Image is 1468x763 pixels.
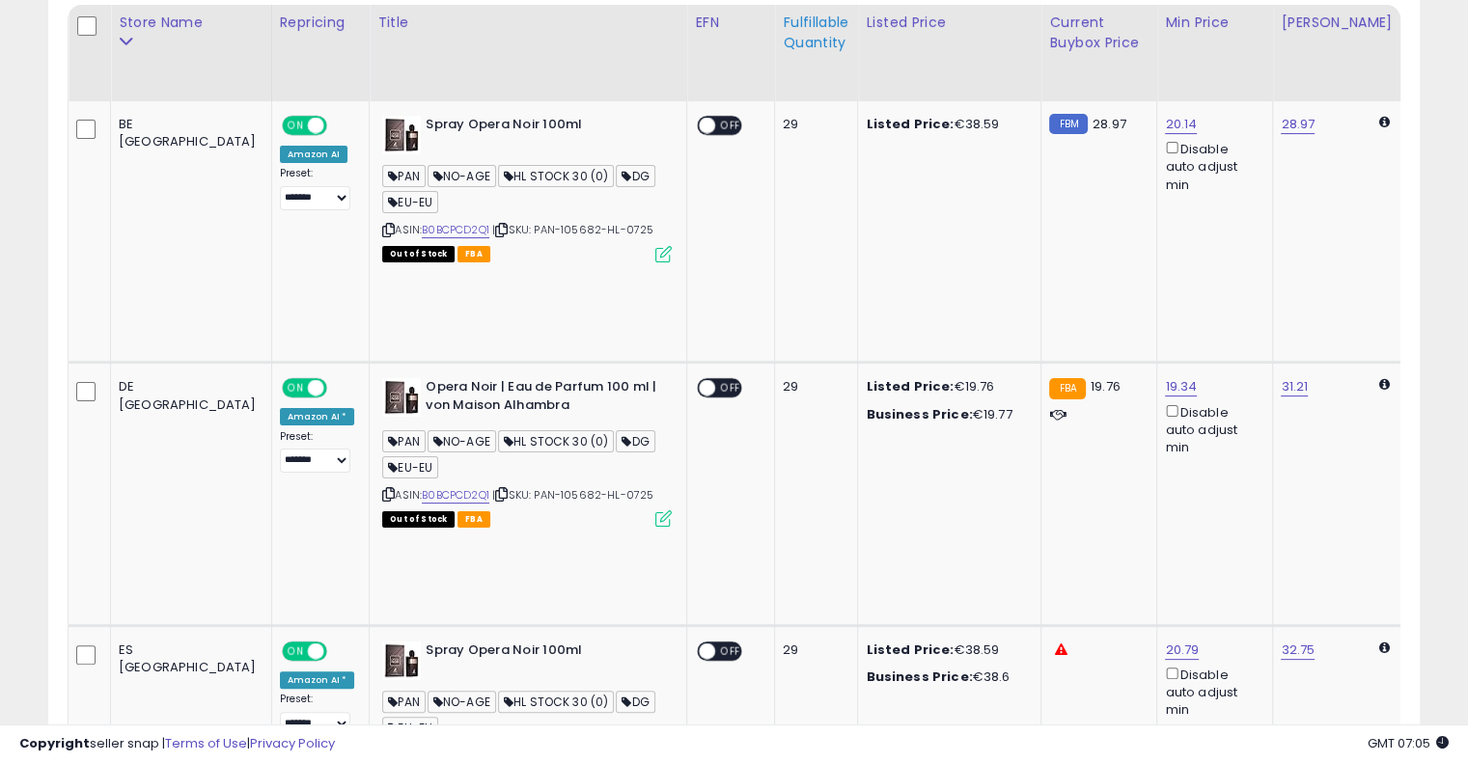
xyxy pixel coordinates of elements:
img: 51Wwgh-LEML._SL40_.jpg [382,641,421,680]
span: OFF [323,642,354,659]
span: DG [616,430,654,452]
a: Privacy Policy [250,734,335,752]
div: 29 [783,378,843,395]
div: Preset: [280,693,355,736]
a: B0BCPCD2Q1 [422,487,489,504]
div: Amazon AI * [280,408,355,425]
span: NO-AGE [428,430,496,452]
div: €38.6 [866,668,1026,686]
div: 29 [783,116,843,133]
span: EU-EU [382,191,438,213]
span: DG [616,691,654,713]
div: [PERSON_NAME] [1281,13,1396,33]
div: DE [GEOGRAPHIC_DATA] [119,378,257,413]
b: Spray Opera Noir 100ml [426,116,660,139]
div: Disable auto adjust min [1165,138,1258,194]
div: Repricing [280,13,362,33]
a: 32.75 [1281,640,1315,660]
div: ES [GEOGRAPHIC_DATA] [119,641,257,676]
span: OFF [323,118,354,134]
span: PAN [382,165,426,187]
div: BE [GEOGRAPHIC_DATA] [119,116,257,150]
div: Disable auto adjust min [1165,401,1258,457]
span: HL STOCK 30 (0) [498,691,614,713]
span: | SKU: PAN-105682-HL-0725 [492,222,653,237]
span: ON [284,380,308,396]
span: 19.76 [1091,377,1121,395]
div: Listed Price [866,13,1033,33]
div: Min Price [1165,13,1264,33]
strong: Copyright [19,734,90,752]
img: 51Wwgh-LEML._SL40_.jpg [382,116,421,154]
span: | SKU: PAN-105682-HL-0725 [492,487,653,503]
div: €38.59 [866,116,1026,133]
div: seller snap | | [19,735,335,753]
span: ON [284,642,308,659]
b: Listed Price: [866,115,954,133]
span: All listings that are currently out of stock and unavailable for purchase on Amazon [382,246,455,262]
span: 2025-09-10 07:05 GMT [1368,734,1449,752]
div: Fulfillable Quantity [783,13,849,53]
span: OFF [323,380,354,396]
div: ASIN: [382,116,672,260]
a: 28.97 [1281,115,1315,134]
span: DG [616,165,654,187]
img: 51Wwgh-LEML._SL40_.jpg [382,378,421,417]
b: Business Price: [866,405,972,423]
a: 31.21 [1281,377,1308,396]
span: 28.97 [1093,115,1126,133]
span: EU-EU [382,456,438,478]
a: Terms of Use [165,734,247,752]
small: FBA [1049,378,1085,399]
div: Store Name [119,13,263,33]
div: €19.76 [866,378,1026,395]
span: NO-AGE [428,691,496,713]
small: FBM [1049,114,1087,134]
b: Listed Price: [866,640,954,659]
div: €19.77 [866,406,1026,423]
div: Preset: [280,167,355,210]
span: HL STOCK 30 (0) [498,430,614,452]
span: PAN [382,430,426,452]
span: All listings that are currently out of stock and unavailable for purchase on Amazon [382,511,455,528]
b: Listed Price: [866,377,954,395]
b: Opera Noir | Eau de Parfum 100 ml | von Maison Alhambra [426,378,660,419]
span: PAN [382,691,426,713]
div: EFN [695,13,766,33]
div: 29 [783,641,843,659]
div: Title [377,13,679,33]
span: OFF [715,380,746,396]
span: NO-AGE [428,165,496,187]
div: Current Buybox Price [1049,13,1149,53]
span: HL STOCK 30 (0) [498,165,614,187]
div: ASIN: [382,378,672,525]
span: FBA [457,511,490,528]
div: Amazon AI [280,146,347,163]
span: OFF [715,642,746,659]
span: OFF [715,118,746,134]
div: €38.59 [866,641,1026,659]
a: 20.79 [1165,640,1199,660]
span: FBA [457,246,490,262]
div: Disable auto adjust min [1165,664,1258,720]
div: Preset: [280,430,355,474]
span: ON [284,118,308,134]
a: B0BCPCD2Q1 [422,222,489,238]
a: 19.34 [1165,377,1197,396]
b: Business Price: [866,668,972,686]
a: 20.14 [1165,115,1197,134]
b: Spray Opera Noir 100ml [426,641,660,665]
div: Amazon AI * [280,671,355,689]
